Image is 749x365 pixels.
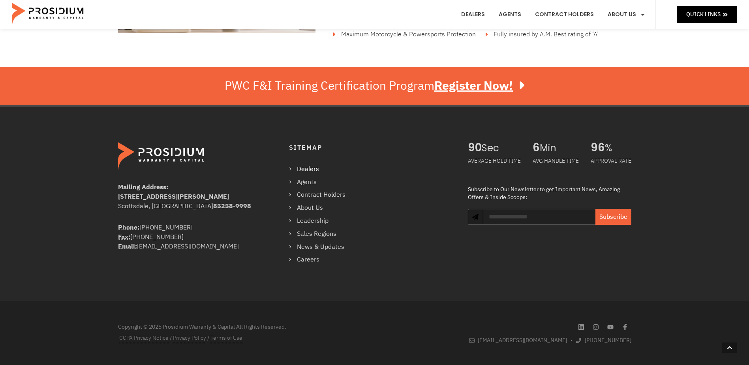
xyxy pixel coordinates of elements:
[118,223,257,251] div: [PHONE_NUMBER] [PHONE_NUMBER] [EMAIL_ADDRESS][DOMAIN_NAME]
[468,154,521,168] div: AVERAGE HOLD TIME
[118,242,137,251] abbr: Email Address
[118,182,168,192] b: Mailing Address:
[595,209,631,225] button: Subscribe
[289,241,353,253] a: News & Updates
[605,142,631,154] span: %
[468,186,631,201] div: Subscribe to Our Newsletter to get Important News, Amazing Offers & Inside Scoops:
[118,223,139,232] strong: Phone:
[289,189,353,201] a: Contract Holders
[583,335,631,345] span: [PHONE_NUMBER]
[118,242,137,251] strong: Email:
[434,77,513,94] u: Register Now!
[118,201,257,211] div: Scottsdale, [GEOGRAPHIC_DATA]
[591,154,631,168] div: APPROVAL RATE
[677,6,737,23] a: Quick Links
[225,79,524,93] div: PWC F&I Training Certification Program
[118,232,130,242] abbr: Fax
[289,164,353,175] a: Dealers
[289,202,353,214] a: About Us
[540,142,579,154] span: Min
[469,335,567,345] a: [EMAIL_ADDRESS][DOMAIN_NAME]
[289,228,353,240] a: Sales Regions
[289,215,353,227] a: Leadership
[482,142,521,154] span: Sec
[492,30,599,39] span: Fully insured by A.M. Best rating of ‘A’
[599,212,627,222] span: Subscribe
[118,232,130,242] strong: Fax:
[118,323,371,331] div: Copyright © 2025 Prosidium Warranty & Capital All Rights Reserved.
[339,30,476,39] span: Maximum Motorcycle & Powersports Protection
[289,254,353,265] a: Careers
[686,9,721,19] span: Quick Links
[173,333,206,343] a: Privacy Policy
[468,142,482,154] span: 90
[483,209,631,233] form: Newsletter Form
[118,333,371,343] div: / /
[591,142,605,154] span: 96
[118,223,139,232] abbr: Phone Number
[118,192,229,201] b: [STREET_ADDRESS][PERSON_NAME]
[289,164,353,265] nav: Menu
[289,177,353,188] a: Agents
[476,335,567,345] span: [EMAIL_ADDRESS][DOMAIN_NAME]
[119,333,169,343] a: CCPA Privacy Notice
[576,335,631,345] a: [PHONE_NUMBER]
[533,154,579,168] div: AVG HANDLE TIME
[210,333,242,343] a: Terms of Use
[213,201,251,211] b: 85258-9998
[289,142,452,154] h4: Sitemap
[533,142,540,154] span: 6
